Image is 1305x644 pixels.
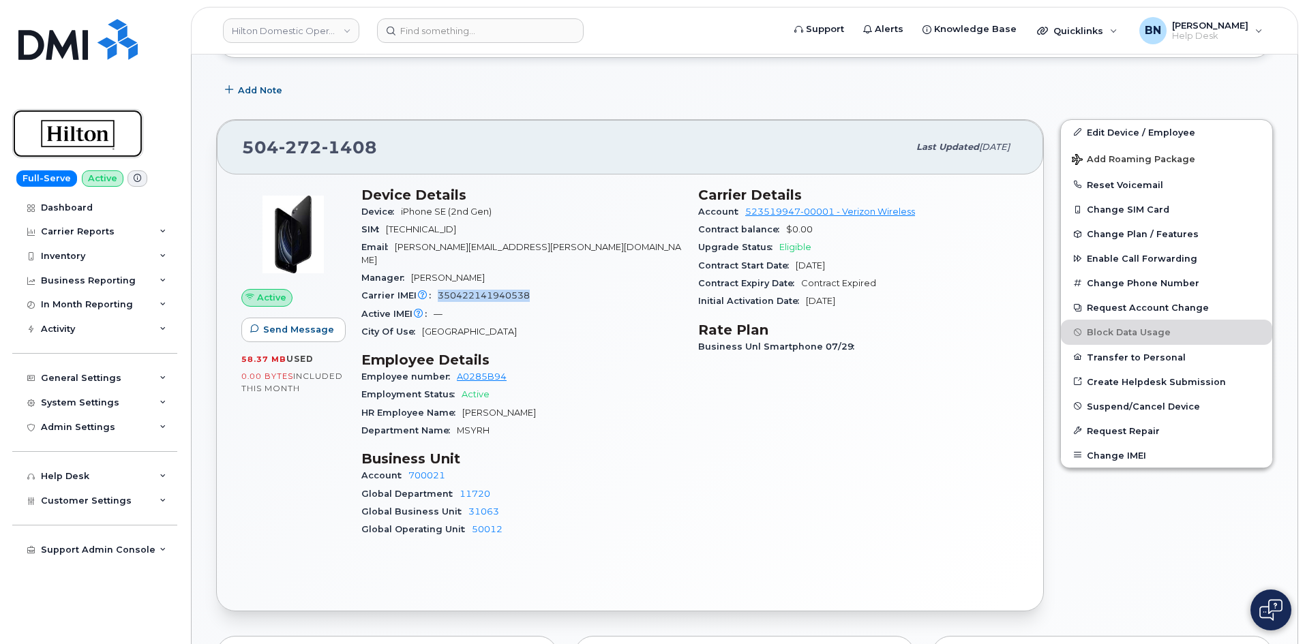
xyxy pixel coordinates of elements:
h3: Carrier Details [698,187,1019,203]
span: $0.00 [786,224,813,234]
a: 11720 [460,489,490,499]
button: Request Repair [1061,418,1272,443]
span: [PERSON_NAME] [462,408,536,418]
span: Help Desk [1172,31,1248,42]
button: Request Account Change [1061,295,1272,320]
span: HR Employee Name [361,408,462,418]
button: Change Phone Number [1061,271,1272,295]
span: Global Business Unit [361,506,468,517]
span: [DATE] [796,260,825,271]
span: Active IMEI [361,309,434,319]
span: Quicklinks [1053,25,1103,36]
span: Send Message [263,323,334,336]
span: Manager [361,273,411,283]
button: Enable Call Forwarding [1061,246,1272,271]
span: Add Roaming Package [1072,154,1195,167]
img: image20231002-3703462-1mz9tax.jpeg [252,194,334,275]
span: 1408 [322,137,377,157]
a: A0285B94 [457,371,507,382]
button: Change Plan / Features [1061,221,1272,246]
span: Contract Expiry Date [698,278,801,288]
span: — [434,309,442,319]
span: 58.37 MB [241,354,286,364]
button: Transfer to Personal [1061,345,1272,369]
span: City Of Use [361,326,422,337]
span: [DATE] [806,296,835,306]
h3: Employee Details [361,352,682,368]
span: Initial Activation Date [698,296,806,306]
span: Contract balance [698,224,786,234]
span: Eligible [779,242,811,252]
span: Enable Call Forwarding [1087,254,1197,264]
span: MSYRH [457,425,490,435]
span: Support [806,22,844,36]
a: 50012 [472,524,502,534]
a: 523519947-00001 - Verizon Wireless [745,206,915,217]
span: Account [361,470,408,480]
a: Hilton Domestic Operating Company Inc [223,18,359,43]
span: 272 [279,137,322,157]
span: Alerts [875,22,903,36]
button: Reset Voicemail [1061,172,1272,197]
span: Knowledge Base [934,22,1017,36]
span: [TECHNICAL_ID] [386,224,456,234]
button: Add Note [216,78,294,103]
span: Upgrade Status [698,242,779,252]
span: Email [361,242,395,252]
span: BN [1145,22,1161,39]
span: [PERSON_NAME][EMAIL_ADDRESS][PERSON_NAME][DOMAIN_NAME] [361,242,681,264]
a: Alerts [854,16,913,43]
span: Employee number [361,371,457,382]
span: 504 [242,137,377,157]
span: Change Plan / Features [1087,229,1199,239]
button: Send Message [241,318,346,342]
button: Change SIM Card [1061,197,1272,221]
span: Contract Start Date [698,260,796,271]
span: Contract Expired [801,278,876,288]
span: Suspend/Cancel Device [1087,401,1200,411]
span: used [286,354,314,364]
button: Change IMEI [1061,443,1272,467]
a: 700021 [408,470,445,480]
input: Find something... [377,18,584,43]
span: included this month [241,371,343,393]
span: Active [257,291,286,304]
span: Global Operating Unit [361,524,472,534]
span: Account [698,206,745,217]
a: 31063 [468,506,499,517]
h3: Business Unit [361,450,682,467]
button: Add Roaming Package [1061,144,1272,172]
span: Employment Status [361,389,462,399]
span: Global Department [361,489,460,499]
a: Support [785,16,854,43]
button: Suspend/Cancel Device [1061,394,1272,418]
span: Add Note [238,84,282,97]
span: 0.00 Bytes [241,371,293,381]
span: Device [361,206,401,217]
a: Knowledge Base [913,16,1026,43]
span: [GEOGRAPHIC_DATA] [422,326,517,337]
span: iPhone SE (2nd Gen) [401,206,492,217]
span: [PERSON_NAME] [411,273,485,283]
span: SIM [361,224,386,234]
a: Edit Device / Employee [1061,120,1272,144]
span: 350422141940538 [438,290,530,301]
button: Block Data Usage [1061,320,1272,344]
span: Business Unl Smartphone 07/29 [698,341,861,352]
a: Create Helpdesk Submission [1061,369,1272,394]
span: Carrier IMEI [361,290,438,301]
img: Open chat [1259,599,1282,621]
span: [PERSON_NAME] [1172,20,1248,31]
h3: Device Details [361,187,682,203]
span: [DATE] [979,142,1010,152]
span: Active [462,389,490,399]
h3: Rate Plan [698,322,1019,338]
span: Department Name [361,425,457,435]
div: Brandon Niehaus [1130,17,1272,44]
span: Last updated [916,142,979,152]
div: Quicklinks [1027,17,1127,44]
